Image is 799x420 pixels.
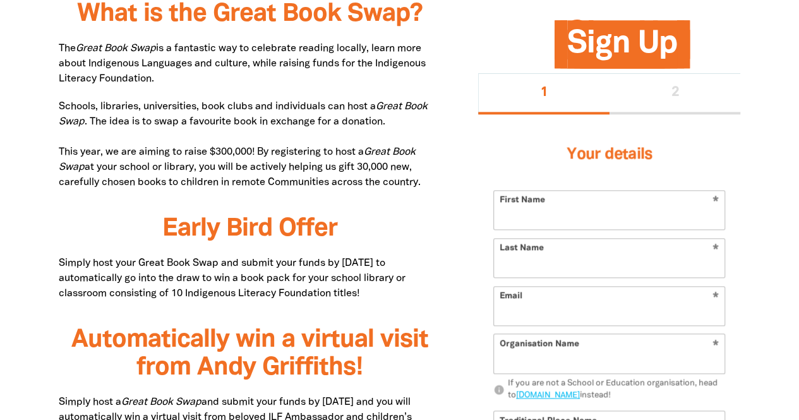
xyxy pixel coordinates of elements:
[516,392,580,400] a: [DOMAIN_NAME]
[121,398,201,407] em: Great Book Swap
[493,385,505,396] i: info
[493,129,725,180] h3: Your details
[76,44,156,53] em: Great Book Swap
[59,41,441,87] p: The is a fantastic way to celebrate reading locally, learn more about Indigenous Languages and cu...
[59,148,416,172] em: Great Book Swap
[59,102,428,126] em: Great Book Swap
[76,3,422,26] span: What is the Great Book Swap?
[567,30,677,69] span: Sign Up
[162,217,337,241] span: Early Bird Offer
[478,74,610,114] button: Stage 1
[59,99,441,190] p: Schools, libraries, universities, book clubs and individuals can host a . The idea is to swap a f...
[508,378,726,402] div: If you are not a School or Education organisation, head to instead!
[59,256,441,301] p: Simply host your Great Book Swap and submit your funds by [DATE] to automatically go into the dra...
[71,328,428,380] span: Automatically win a virtual visit from Andy Griffiths!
